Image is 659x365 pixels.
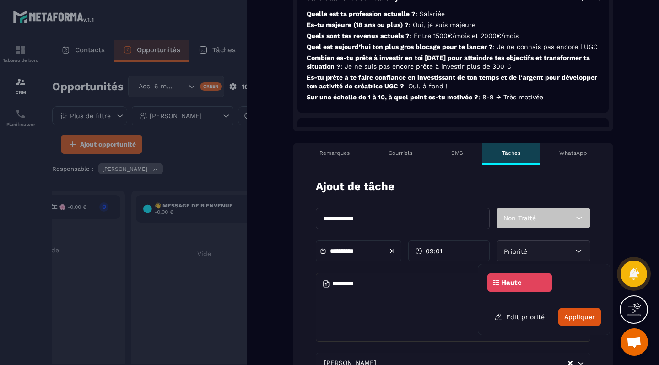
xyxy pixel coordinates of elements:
[426,246,442,256] span: 09:01
[340,63,511,70] span: : Je ne suis pas encore prête à investir plus de 300 €
[451,149,463,157] p: SMS
[307,93,600,102] p: Sur une échelle de 1 à 10, à quel point es-tu motivée ?
[503,214,536,222] span: Non Traité
[621,328,648,356] a: Ouvrir le chat
[504,248,527,255] span: Priorité
[501,279,522,286] p: Haute
[502,149,520,157] p: Tâches
[487,309,551,325] button: Edit priorité
[404,82,448,90] span: : Oui, à fond !
[319,149,350,157] p: Remarques
[478,93,543,101] span: : 8-9 → Très motivée
[316,179,394,194] p: Ajout de tâche
[307,73,600,91] p: Es-tu prête à te faire confiance en investissant de ton temps et de l'argent pour développer ton ...
[559,149,587,157] p: WhatsApp
[307,54,600,71] p: Combien es-tu prête à investir en toi [DATE] pour atteindre tes objectifs et transformer ta situa...
[558,308,601,326] button: Appliquer
[389,149,412,157] p: Courriels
